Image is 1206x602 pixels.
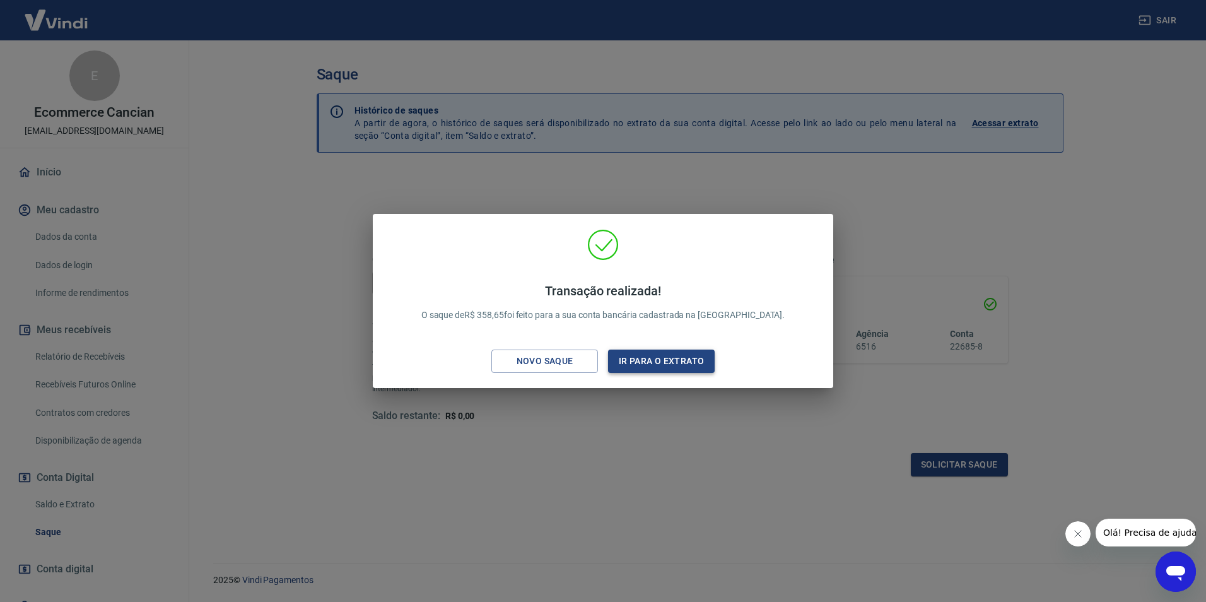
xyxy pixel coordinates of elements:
[491,350,598,373] button: Novo saque
[1065,521,1091,546] iframe: Fechar mensagem
[8,9,106,19] span: Olá! Precisa de ajuda?
[1156,552,1196,592] iframe: Botão para abrir a janela de mensagens
[1096,519,1196,546] iframe: Mensagem da empresa
[421,283,785,298] h4: Transação realizada!
[608,350,715,373] button: Ir para o extrato
[501,353,588,369] div: Novo saque
[421,283,785,322] p: O saque de R$ 358,65 foi feito para a sua conta bancária cadastrada na [GEOGRAPHIC_DATA].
